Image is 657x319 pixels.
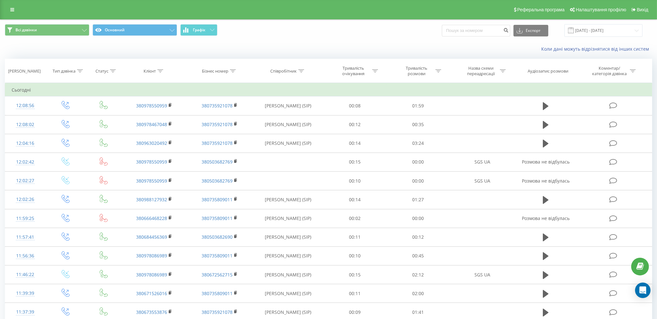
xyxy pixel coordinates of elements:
a: 380735809011 [202,196,233,203]
td: [PERSON_NAME] (SIP) [253,228,323,246]
td: [PERSON_NAME] (SIP) [253,265,323,284]
td: [PERSON_NAME] (SIP) [253,190,323,209]
a: Коли дані можуть відрізнятися вiд інших систем [541,46,652,52]
div: 11:37:39 [12,306,39,318]
button: Основний [93,24,177,36]
div: 11:56:36 [12,250,39,262]
td: 01:27 [386,190,450,209]
td: 03:24 [386,134,450,153]
a: 380988127932 [136,196,167,203]
div: Назва схеми переадресації [464,65,498,76]
div: Бізнес номер [202,68,228,74]
td: 00:00 [386,153,450,171]
a: 380978086989 [136,272,167,278]
a: 380963020492 [136,140,167,146]
a: 380684456369 [136,234,167,240]
td: 00:10 [324,172,387,190]
td: 00:02 [324,209,387,228]
td: 00:00 [386,172,450,190]
a: 380978550959 [136,178,167,184]
td: SGS UA [450,172,515,190]
a: 380735921078 [202,103,233,109]
button: Експорт [513,25,548,36]
td: Сьогодні [5,84,652,96]
td: [PERSON_NAME] (SIP) [253,134,323,153]
div: 12:02:26 [12,193,39,206]
td: 00:35 [386,115,450,134]
a: 380735921078 [202,140,233,146]
span: Налаштування профілю [576,7,626,12]
span: Вихід [637,7,648,12]
div: 12:02:42 [12,156,39,168]
div: Аудіозапис розмови [528,68,568,74]
div: Статус [95,68,108,74]
span: Реферальна програма [517,7,565,12]
a: 380503682769 [202,159,233,165]
td: 01:59 [386,96,450,115]
td: SGS UA [450,153,515,171]
div: 11:39:39 [12,287,39,300]
div: Тип дзвінка [53,68,75,74]
a: 380672562715 [202,272,233,278]
span: Розмова не відбулась [522,215,570,221]
td: 02:12 [386,265,450,284]
a: 380503682769 [202,178,233,184]
a: 380978086989 [136,253,167,259]
a: 380978467048 [136,121,167,127]
div: [PERSON_NAME] [8,68,41,74]
div: Співробітник [270,68,297,74]
div: Клієнт [144,68,156,74]
a: 380735809011 [202,290,233,296]
a: 380735809011 [202,253,233,259]
div: 12:08:56 [12,99,39,112]
span: Розмова не відбулась [522,178,570,184]
td: 00:11 [324,284,387,303]
td: 00:45 [386,246,450,265]
a: 380503682690 [202,234,233,240]
td: [PERSON_NAME] (SIP) [253,96,323,115]
input: Пошук за номером [442,25,510,36]
div: 11:57:41 [12,231,39,244]
td: [PERSON_NAME] (SIP) [253,209,323,228]
div: Тривалість розмови [399,65,434,76]
div: 12:04:16 [12,137,39,150]
div: Тривалість очікування [336,65,371,76]
td: SGS UA [450,265,515,284]
a: 380671526016 [136,290,167,296]
td: 00:12 [386,228,450,246]
span: Розмова не відбулась [522,159,570,165]
td: 00:12 [324,115,387,134]
td: 00:14 [324,190,387,209]
a: 380735921078 [202,309,233,315]
div: 11:46:22 [12,268,39,281]
td: 00:00 [386,209,450,228]
td: 00:15 [324,153,387,171]
a: 380673553876 [136,309,167,315]
div: Open Intercom Messenger [635,283,651,298]
a: 380666468228 [136,215,167,221]
td: 00:15 [324,265,387,284]
td: [PERSON_NAME] (SIP) [253,246,323,265]
button: Всі дзвінки [5,24,89,36]
td: [PERSON_NAME] (SIP) [253,284,323,303]
div: 12:08:02 [12,118,39,131]
div: 11:59:25 [12,212,39,225]
a: 380978550959 [136,103,167,109]
span: Графік [193,28,205,32]
a: 380978550959 [136,159,167,165]
a: 380735921078 [202,121,233,127]
a: 380735809011 [202,215,233,221]
div: 12:02:27 [12,174,39,187]
td: 02:00 [386,284,450,303]
td: [PERSON_NAME] (SIP) [253,115,323,134]
button: Графік [180,24,217,36]
td: 00:08 [324,96,387,115]
td: 00:11 [324,228,387,246]
td: 00:10 [324,246,387,265]
div: Коментар/категорія дзвінка [591,65,628,76]
span: Всі дзвінки [15,27,37,33]
td: 00:14 [324,134,387,153]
